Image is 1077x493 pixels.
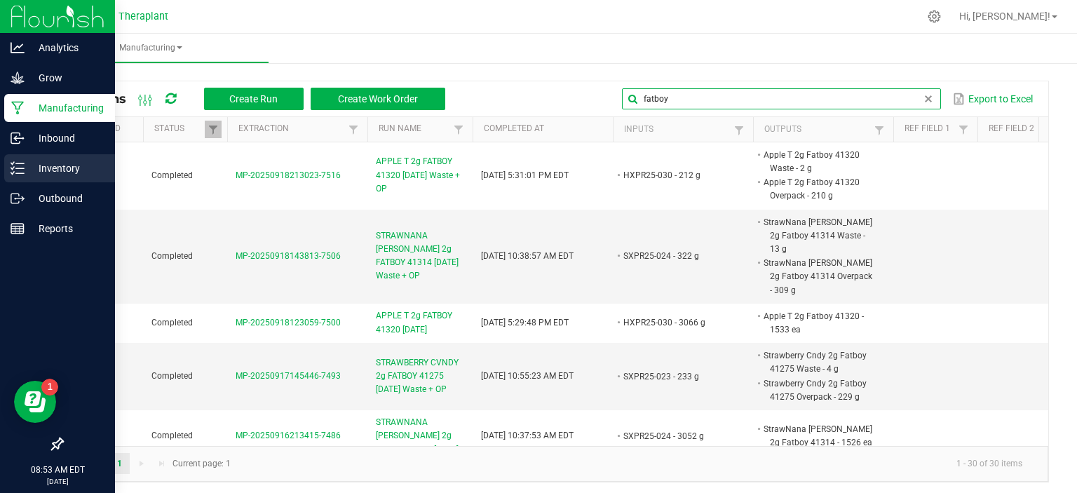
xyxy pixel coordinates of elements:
[204,88,304,110] button: Create Run
[923,93,934,104] span: clear
[25,69,109,86] p: Grow
[376,416,464,457] span: STRAWNANA [PERSON_NAME] 2g FATBOY 41314 [DATE]
[229,93,278,104] span: Create Run
[109,453,130,474] a: Page 1
[151,371,193,381] span: Completed
[11,101,25,115] inline-svg: Manufacturing
[926,10,943,23] div: Manage settings
[379,123,449,135] a: Run NameSortable
[11,71,25,85] inline-svg: Grow
[905,123,954,135] a: Ref Field 1Sortable
[621,316,732,330] li: HXPR25-030 - 3066 g
[761,349,872,376] li: Strawberry Cndy 2g Fatboy 41275 Waste - 4 g
[311,88,445,110] button: Create Work Order
[345,121,362,138] a: Filter
[236,318,341,327] span: MP-20250918123059-7500
[154,123,204,135] a: StatusSortable
[761,148,872,175] li: Apple T 2g Fatboy 41320 Waste - 2 g
[236,170,341,180] span: MP-20250918213023-7516
[761,422,872,450] li: StrawNana [PERSON_NAME] 2g Fatboy 41314 - 1526 ea
[25,160,109,177] p: Inventory
[989,123,1038,135] a: Ref Field 2Sortable
[761,175,872,203] li: Apple T 2g Fatboy 41320 Overpack - 210 g
[118,11,168,22] span: Theraplant
[376,155,464,196] span: APPLE T 2g FATBOY 41320 [DATE] Waste + OP
[73,87,456,111] div: All Runs
[621,249,732,263] li: SXPR25-024 - 322 g
[481,318,569,327] span: [DATE] 5:29:48 PM EDT
[11,222,25,236] inline-svg: Reports
[236,431,341,440] span: MP-20250916213415-7486
[34,34,269,63] a: Manufacturing
[481,371,574,381] span: [DATE] 10:55:23 AM EDT
[622,88,941,109] input: Search by Run Name, Extraction, Machine, or Lot Number
[376,356,464,397] span: STRAWBERRY CVNDY 2g FATBOY 41275 [DATE] Waste + OP
[25,100,109,116] p: Manufacturing
[761,215,872,257] li: StrawNana [PERSON_NAME] 2g Fatboy 41314 Waste - 13 g
[151,431,193,440] span: Completed
[731,121,747,139] a: Filter
[338,93,418,104] span: Create Work Order
[236,371,341,381] span: MP-20250917145446-7493
[613,117,753,142] th: Inputs
[484,123,607,135] a: Completed AtSortable
[11,131,25,145] inline-svg: Inbound
[959,11,1050,22] span: Hi, [PERSON_NAME]!
[621,168,732,182] li: HXPR25-030 - 212 g
[25,190,109,207] p: Outbound
[376,309,464,336] span: APPLE T 2g FATBOY 41320 [DATE]
[621,370,732,384] li: SXPR25-023 - 233 g
[955,121,972,138] a: Filter
[11,191,25,205] inline-svg: Outbound
[481,431,574,440] span: [DATE] 10:37:53 AM EDT
[34,42,269,54] span: Manufacturing
[6,476,109,487] p: [DATE]
[14,381,56,423] iframe: Resource center
[151,251,193,261] span: Completed
[376,229,464,283] span: STRAWNANA [PERSON_NAME] 2g FATBOY 41314 [DATE] Waste + OP
[450,121,467,138] a: Filter
[621,429,732,443] li: SXPR25-024 - 3052 g
[753,117,893,142] th: Outputs
[761,309,872,337] li: Apple T 2g Fatboy 41320 - 1533 ea
[481,251,574,261] span: [DATE] 10:38:57 AM EDT
[151,318,193,327] span: Completed
[949,87,1036,111] button: Export to Excel
[761,377,872,404] li: Strawberry Cndy 2g Fatboy 41275 Overpack - 229 g
[25,39,109,56] p: Analytics
[151,170,193,180] span: Completed
[11,161,25,175] inline-svg: Inventory
[238,123,344,135] a: ExtractionSortable
[62,446,1048,482] kendo-pager: Current page: 1
[41,379,58,396] iframe: Resource center unread badge
[6,464,109,476] p: 08:53 AM EDT
[761,256,872,297] li: StrawNana [PERSON_NAME] 2g Fatboy 41314 Overpack - 309 g
[25,220,109,237] p: Reports
[236,251,341,261] span: MP-20250918143813-7506
[239,452,1034,475] kendo-pager-info: 1 - 30 of 30 items
[871,121,888,139] a: Filter
[481,170,569,180] span: [DATE] 5:31:01 PM EDT
[25,130,109,147] p: Inbound
[205,121,222,138] a: Filter
[11,41,25,55] inline-svg: Analytics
